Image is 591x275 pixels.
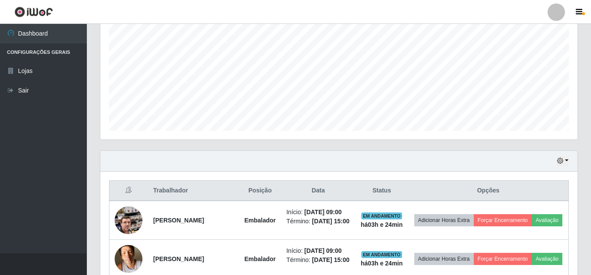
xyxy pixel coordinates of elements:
[148,181,239,201] th: Trabalhador
[474,253,532,265] button: Forçar Encerramento
[312,218,350,225] time: [DATE] 15:00
[355,181,408,201] th: Status
[286,246,350,255] li: Início:
[153,217,204,224] strong: [PERSON_NAME]
[14,7,53,17] img: CoreUI Logo
[304,247,342,254] time: [DATE] 09:00
[286,208,350,217] li: Início:
[304,209,342,215] time: [DATE] 09:00
[239,181,281,201] th: Posição
[312,256,350,263] time: [DATE] 15:00
[286,255,350,265] li: Término:
[244,255,276,262] strong: Embalador
[361,260,403,267] strong: há 03 h e 24 min
[115,195,142,245] img: 1699235527028.jpeg
[361,251,403,258] span: EM ANDAMENTO
[408,181,569,201] th: Opções
[532,253,562,265] button: Avaliação
[286,217,350,226] li: Término:
[414,214,474,226] button: Adicionar Horas Extra
[474,214,532,226] button: Forçar Encerramento
[244,217,276,224] strong: Embalador
[361,221,403,228] strong: há 03 h e 24 min
[361,212,403,219] span: EM ANDAMENTO
[414,253,474,265] button: Adicionar Horas Extra
[532,214,562,226] button: Avaliação
[153,255,204,262] strong: [PERSON_NAME]
[281,181,355,201] th: Data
